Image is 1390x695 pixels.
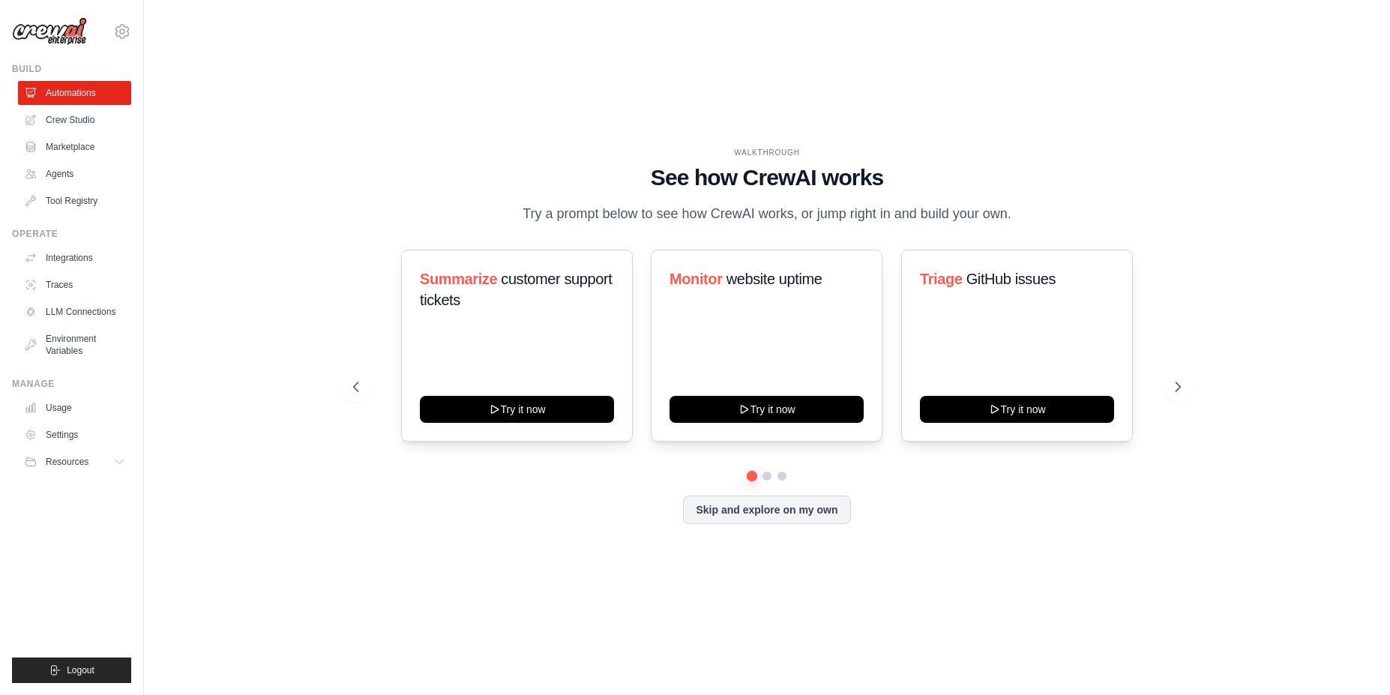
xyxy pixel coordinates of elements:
[353,164,1181,191] h1: See how CrewAI works
[67,664,94,676] span: Logout
[353,147,1181,158] div: WALKTHROUGH
[515,203,1019,225] p: Try a prompt below to see how CrewAI works, or jump right in and build your own.
[683,496,850,524] button: Skip and explore on my own
[18,450,131,474] button: Resources
[18,396,131,420] a: Usage
[18,300,131,324] a: LLM Connections
[670,271,723,287] span: Monitor
[18,162,131,186] a: Agents
[12,658,131,683] button: Logout
[18,135,131,159] a: Marketplace
[920,271,963,287] span: Triage
[18,423,131,447] a: Settings
[12,228,131,240] div: Operate
[18,189,131,213] a: Tool Registry
[670,396,864,423] button: Try it now
[966,271,1055,287] span: GitHub issues
[726,271,822,287] span: website uptime
[12,63,131,75] div: Build
[18,81,131,105] a: Automations
[46,456,88,468] span: Resources
[920,396,1114,423] button: Try it now
[420,271,497,287] span: Summarize
[420,271,612,308] span: customer support tickets
[420,396,614,423] button: Try it now
[18,246,131,270] a: Integrations
[12,378,131,390] div: Manage
[12,17,87,46] img: Logo
[18,273,131,297] a: Traces
[18,327,131,363] a: Environment Variables
[18,108,131,132] a: Crew Studio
